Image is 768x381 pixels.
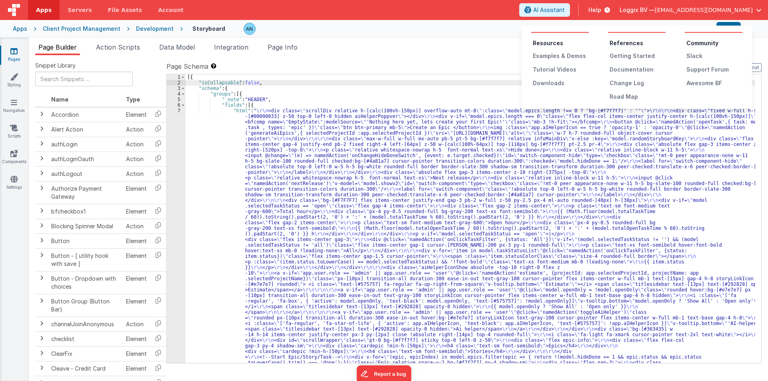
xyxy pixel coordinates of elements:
[610,52,666,60] div: Getting Started
[686,66,742,74] div: Support Forum
[533,52,589,60] div: Examples & Demos
[686,39,742,47] li: Community
[533,66,589,74] div: Tutorial Videos
[533,79,589,87] div: Downloads
[610,79,666,87] div: Change Log
[610,66,666,74] div: Documentation
[610,93,666,101] div: Road Map
[610,39,666,47] li: References
[686,52,742,60] div: Slack
[686,79,742,87] div: Awesome BF
[533,39,589,47] li: Resources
